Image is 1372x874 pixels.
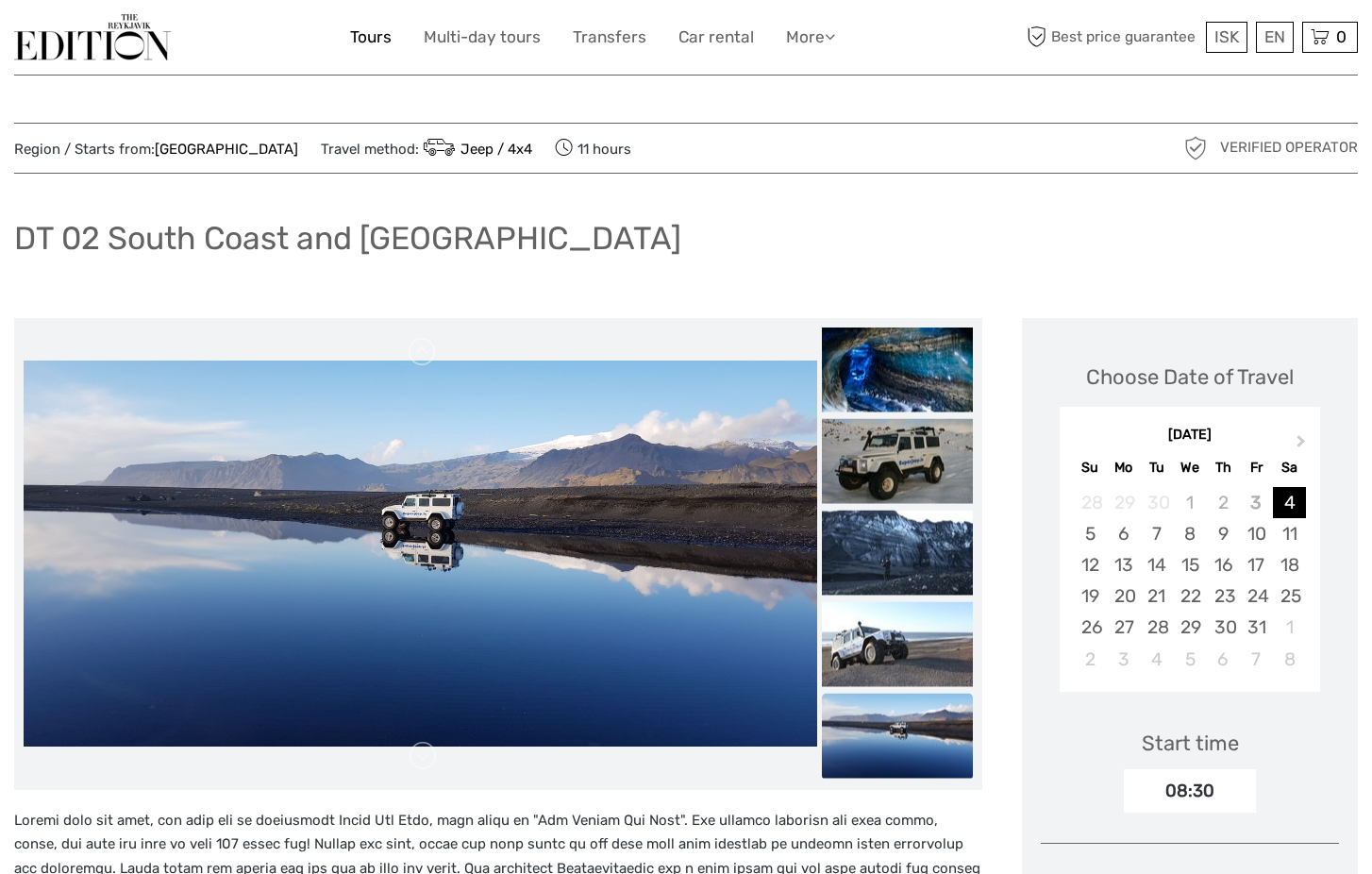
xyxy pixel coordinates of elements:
[1074,612,1107,643] div: Choose Sunday, October 26th, 2025
[1273,612,1306,643] div: Choose Saturday, November 1st, 2025
[1107,455,1140,480] div: Mo
[1273,644,1306,675] div: Choose Saturday, November 8th, 2025
[1214,27,1239,46] span: ISK
[321,135,532,161] span: Travel method:
[1273,518,1306,549] div: Choose Saturday, October 11th, 2025
[1240,455,1273,480] div: Fr
[350,24,392,51] a: Tours
[1074,455,1107,480] div: Su
[1107,644,1140,675] div: Choose Monday, November 3rd, 2025
[26,33,213,48] p: We're away right now. Please check back later!
[1333,27,1349,46] span: 0
[1173,518,1206,549] div: Choose Wednesday, October 8th, 2025
[1074,644,1107,675] div: Choose Sunday, November 2nd, 2025
[1240,549,1273,580] div: Choose Friday, October 17th, 2025
[1207,580,1240,612] div: Choose Thursday, October 23rd, 2025
[1107,487,1140,518] div: Not available Monday, September 29th, 2025
[822,327,973,412] img: c16f164d5d5941e1a4203e381c0c4694_slider_thumbnail.jpg
[1074,487,1107,518] div: Not available Sunday, September 28th, 2025
[1207,644,1240,675] div: Choose Thursday, November 6th, 2025
[1140,612,1173,643] div: Choose Tuesday, October 28th, 2025
[1180,133,1211,163] img: verified_operator_grey_128.png
[1240,644,1273,675] div: Choose Friday, November 7th, 2025
[1273,580,1306,612] div: Choose Saturday, October 25th, 2025
[1240,612,1273,643] div: Choose Friday, October 31st, 2025
[1140,580,1173,612] div: Choose Tuesday, October 21st, 2025
[1074,549,1107,580] div: Choose Sunday, October 12th, 2025
[1086,362,1294,392] div: Choose Date of Travel
[155,141,298,158] a: [GEOGRAPHIC_DATA]
[1173,580,1206,612] div: Choose Wednesday, October 22nd, 2025
[1065,487,1313,675] div: month 2025-10
[1273,455,1306,480] div: Sa
[573,24,646,51] a: Transfers
[1240,518,1273,549] div: Choose Friday, October 10th, 2025
[217,29,240,52] button: Open LiveChat chat widget
[555,135,631,161] span: 11 hours
[1107,549,1140,580] div: Choose Monday, October 13th, 2025
[1107,518,1140,549] div: Choose Monday, October 6th, 2025
[1140,549,1173,580] div: Choose Tuesday, October 14th, 2025
[678,24,754,51] a: Car rental
[1220,138,1358,158] span: Verified Operator
[1240,580,1273,612] div: Choose Friday, October 24th, 2025
[822,510,973,595] img: d0eafa7ba5ee4871a591da9b31679dc6_slider_thumbnail.jpg
[1074,518,1107,549] div: Choose Sunday, October 5th, 2025
[822,693,973,778] img: 67d3a20655ab485eb603e5cf21ac49ae_slider_thumbnail.jpg
[1173,455,1206,480] div: We
[1173,644,1206,675] div: Choose Wednesday, November 5th, 2025
[786,24,835,51] a: More
[1173,487,1206,518] div: Not available Wednesday, October 1st, 2025
[14,140,298,160] span: Region / Starts from:
[1140,644,1173,675] div: Choose Tuesday, November 4th, 2025
[1142,729,1239,758] div: Start time
[24,361,817,747] img: 67d3a20655ab485eb603e5cf21ac49ae_main_slider.jpg
[424,24,541,51] a: Multi-day tours
[1124,769,1256,813] div: 08:30
[1107,612,1140,643] div: Choose Monday, October 27th, 2025
[1022,22,1201,53] span: Best price guarantee
[1173,549,1206,580] div: Choose Wednesday, October 15th, 2025
[1074,580,1107,612] div: Choose Sunday, October 19th, 2025
[1207,455,1240,480] div: Th
[1107,580,1140,612] div: Choose Monday, October 20th, 2025
[14,219,681,258] h1: DT 02 South Coast and [GEOGRAPHIC_DATA]
[419,141,532,158] a: Jeep / 4x4
[14,14,171,60] img: The Reykjavík Edition
[822,418,973,503] img: 6c794daf04cb4f25a6e6832866abf7e7_slider_thumbnail.jpg
[1240,487,1273,518] div: Not available Friday, October 3rd, 2025
[1256,22,1294,53] div: EN
[1140,518,1173,549] div: Choose Tuesday, October 7th, 2025
[1140,487,1173,518] div: Not available Tuesday, September 30th, 2025
[1207,518,1240,549] div: Choose Thursday, October 9th, 2025
[1273,487,1306,518] div: Choose Saturday, October 4th, 2025
[822,601,973,686] img: 5c70a9d9045445a0a73e0dda462c3b30_slider_thumbnail.jpg
[1207,549,1240,580] div: Choose Thursday, October 16th, 2025
[1288,430,1318,461] button: Next Month
[1273,549,1306,580] div: Choose Saturday, October 18th, 2025
[1140,455,1173,480] div: Tu
[1173,612,1206,643] div: Choose Wednesday, October 29th, 2025
[1207,487,1240,518] div: Not available Thursday, October 2nd, 2025
[1060,426,1320,445] div: [DATE]
[1207,612,1240,643] div: Choose Thursday, October 30th, 2025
